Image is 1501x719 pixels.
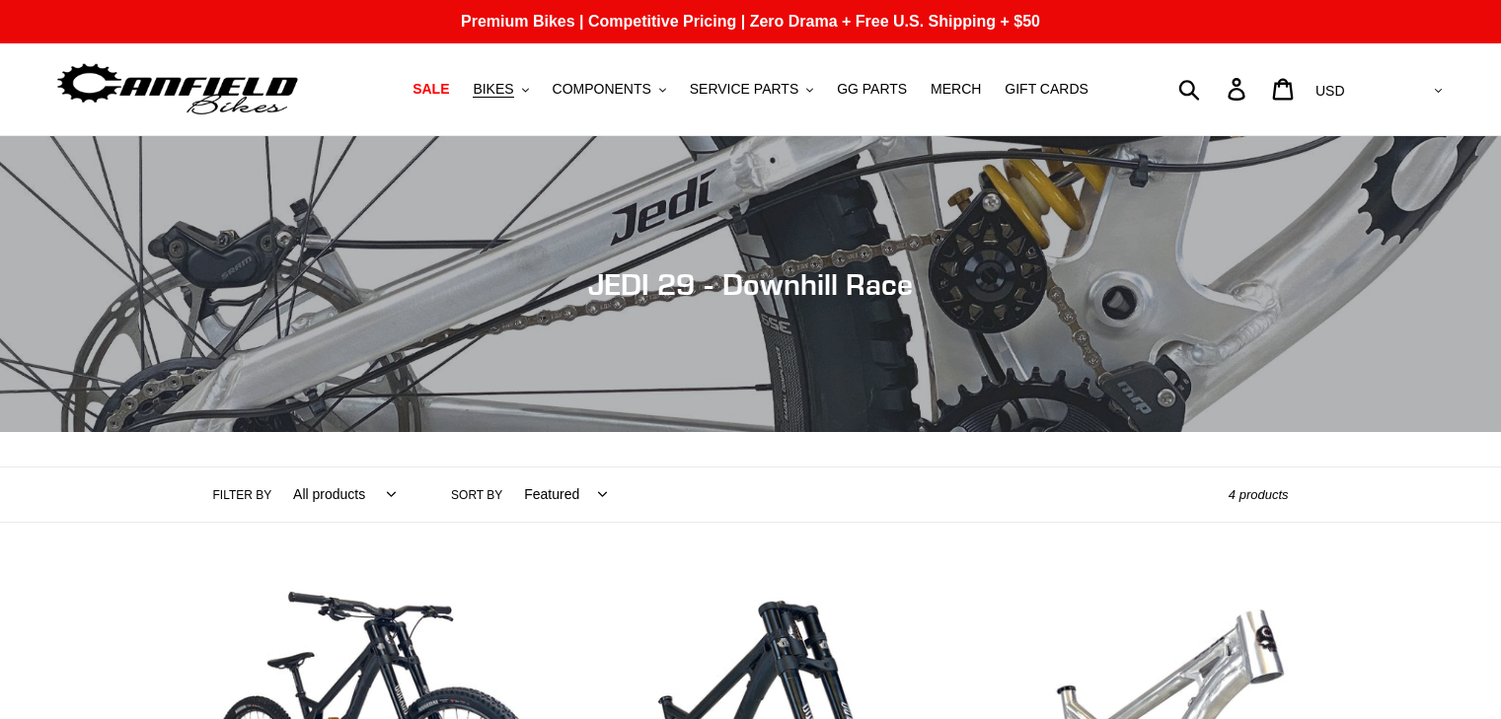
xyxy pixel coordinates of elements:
[54,58,301,120] img: Canfield Bikes
[995,76,1098,103] a: GIFT CARDS
[213,486,272,504] label: Filter by
[403,76,459,103] a: SALE
[827,76,917,103] a: GG PARTS
[463,76,538,103] button: BIKES
[543,76,676,103] button: COMPONENTS
[1005,81,1088,98] span: GIFT CARDS
[1189,67,1239,110] input: Search
[837,81,907,98] span: GG PARTS
[931,81,981,98] span: MERCH
[473,81,513,98] span: BIKES
[553,81,651,98] span: COMPONENTS
[680,76,823,103] button: SERVICE PARTS
[588,266,913,302] span: JEDI 29 - Downhill Race
[413,81,449,98] span: SALE
[690,81,798,98] span: SERVICE PARTS
[451,486,502,504] label: Sort by
[921,76,991,103] a: MERCH
[1229,487,1289,502] span: 4 products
